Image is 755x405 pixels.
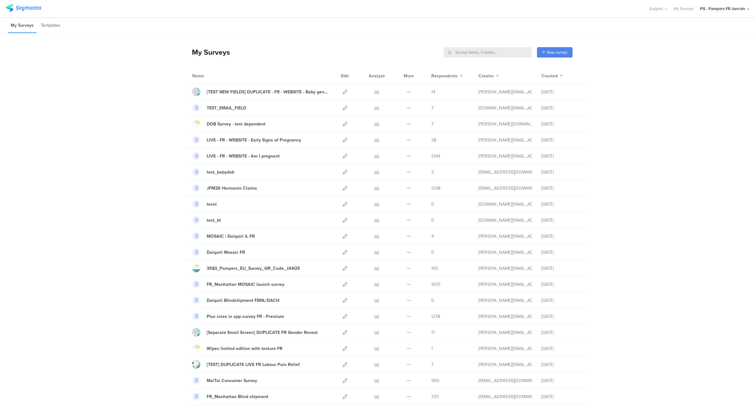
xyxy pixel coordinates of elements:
[478,121,532,127] div: jacobs.sj@pg.com
[192,73,230,79] div: Name
[431,313,440,320] span: 1278
[192,344,282,352] a: Wipes limited edition with texture FR
[541,137,579,143] div: [DATE]
[478,217,532,224] div: makhnach.pm@pg.com
[478,153,532,159] div: beringer.db@pg.com
[207,153,280,159] div: LIVE - FR - WEBSITE - Am I pregnant
[541,233,579,240] div: [DATE]
[541,73,558,79] span: Created
[478,377,532,384] div: burcak.b.1@pg.com
[541,297,579,304] div: [DATE]
[431,201,434,208] span: 0
[431,137,436,143] span: 38
[431,297,434,304] span: 0
[207,137,301,143] div: LIVE - FR - WEBSITE - Early Signs of Pregnancy
[431,105,433,111] span: 7
[431,169,434,175] span: 3
[478,73,494,79] span: Creator
[478,137,532,143] div: beringer.db@pg.com
[207,105,246,111] div: TEST_EMAIL_FIELD
[478,249,532,256] div: laporta.a@pg.com
[478,393,532,400] div: burcak.b.1@pg.com
[431,233,434,240] span: 4
[431,217,434,224] span: 0
[700,6,745,12] div: PG - Pampers FR Janrain
[207,345,282,352] div: Wipes limited edition with texture FR
[207,281,284,288] div: FR_Manhattan MOSAIC launch survey
[431,281,440,288] span: 1097
[431,153,440,159] span: 1344
[8,18,36,33] li: My Surveys
[478,281,532,288] div: fritz.t@pg.com
[478,233,532,240] div: fritz.t@pg.com
[478,201,532,208] div: makhnach.pm@pg.com
[192,168,234,176] a: test_babydob
[478,345,532,352] div: oliveira.m.13@pg.com
[478,169,532,175] div: farbiszewska.b@pg.com
[431,185,440,191] span: 1248
[478,329,532,336] div: dubik.a.1@pg.com
[431,121,433,127] span: 7
[367,68,386,84] div: Analyze
[431,361,433,368] span: 7
[431,73,463,79] button: Respondents
[431,265,438,272] span: 193
[541,393,579,400] div: [DATE]
[207,89,329,95] div: [TEST NEW FIELDS] DUPLICATE - FR - WEBSITE - Baby gender
[547,49,567,55] span: New survey
[541,169,579,175] div: [DATE]
[541,329,579,336] div: [DATE]
[207,393,268,400] div: FR_Manhattan Blind shipment
[478,297,532,304] div: krichene.a@pg.com
[207,265,300,272] div: 3583_Pampers_EU_Survey_QR_Code_JAN25
[207,377,257,384] div: MaiTai Consumer Survey
[541,361,579,368] div: [DATE]
[541,201,579,208] div: [DATE]
[207,297,279,304] div: Daiquiri Blindshipment FBNL/DACH
[431,377,439,384] span: 900
[541,265,579,272] div: [DATE]
[478,73,499,79] button: Creator
[192,120,266,128] a: DOB Survey - test dependent
[431,393,439,400] span: 333
[192,184,257,192] a: JFM26 Harmonie Claims
[207,249,245,256] div: Daiquiri Mosaic FR
[541,121,579,127] div: [DATE]
[6,4,41,12] img: segmanta logo
[478,185,532,191] div: zavanella.e@pg.com
[192,264,300,272] a: 3583_Pampers_EU_Survey_QR_Code_JAN25
[192,360,300,369] a: [TEST] DUPLICATE LIVE FR Labour Pain Relief
[38,18,63,33] li: Templates
[207,313,284,320] div: Plus sizes in app survey FR - Premium
[207,169,234,175] div: test_babydob
[541,313,579,320] div: [DATE]
[207,185,257,191] div: JFM26 Harmonie Claims
[478,313,532,320] div: laporta.a@pg.com
[444,47,532,58] input: Survey Name, Creator...
[431,89,435,95] span: 14
[541,153,579,159] div: [DATE]
[192,392,268,401] a: FR_Manhattan Blind shipment
[207,121,266,127] div: DOB Survey - test dependent
[192,200,217,208] a: tesst
[402,68,416,84] div: More
[207,329,318,336] div: [Separate Email Screen] DUPLICATE FR Gender Reveal
[207,361,300,368] div: [TEST] DUPLICATE LIVE FR Labour Pain Relief
[541,249,579,256] div: [DATE]
[207,217,221,224] div: test_kt
[541,89,579,95] div: [DATE]
[192,232,255,240] a: MOSAIC | Daiquiri IL FR
[431,345,433,352] span: 1
[431,73,458,79] span: Respondents
[207,201,217,208] div: tesst
[192,136,301,144] a: LIVE - FR - WEBSITE - Early Signs of Pregnancy
[338,68,352,84] div: Edit
[478,89,532,95] div: dubik.a.1@pg.com
[192,88,329,96] a: [TEST NEW FIELDS] DUPLICATE - FR - WEBSITE - Baby gender
[478,265,532,272] div: blomme.j@pg.com
[192,312,284,320] a: Plus sizes in app survey FR - Premium
[192,104,246,112] a: TEST_EMAIL_FIELD
[207,233,255,240] div: MOSAIC | Daiquiri IL FR
[541,105,579,111] div: [DATE]
[541,281,579,288] div: [DATE]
